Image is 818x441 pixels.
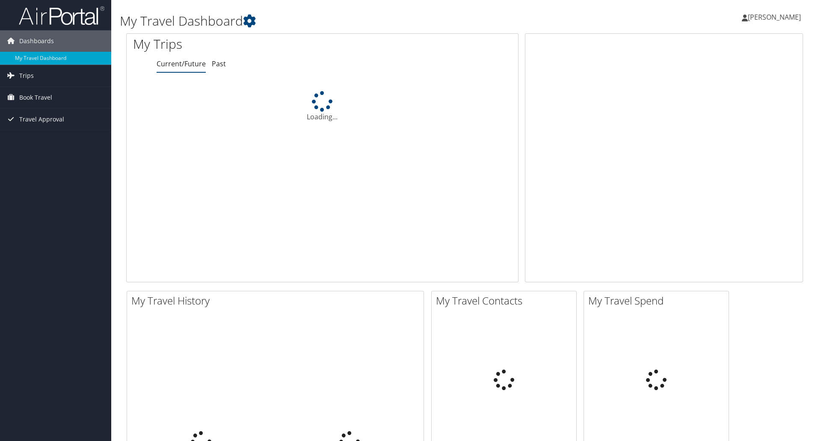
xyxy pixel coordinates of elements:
[212,59,226,68] a: Past
[133,35,349,53] h1: My Trips
[127,91,518,122] div: Loading...
[588,293,729,308] h2: My Travel Spend
[157,59,206,68] a: Current/Future
[120,12,580,30] h1: My Travel Dashboard
[19,6,104,26] img: airportal-logo.png
[436,293,576,308] h2: My Travel Contacts
[742,4,809,30] a: [PERSON_NAME]
[19,65,34,86] span: Trips
[19,109,64,130] span: Travel Approval
[748,12,801,22] span: [PERSON_NAME]
[131,293,424,308] h2: My Travel History
[19,87,52,108] span: Book Travel
[19,30,54,52] span: Dashboards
